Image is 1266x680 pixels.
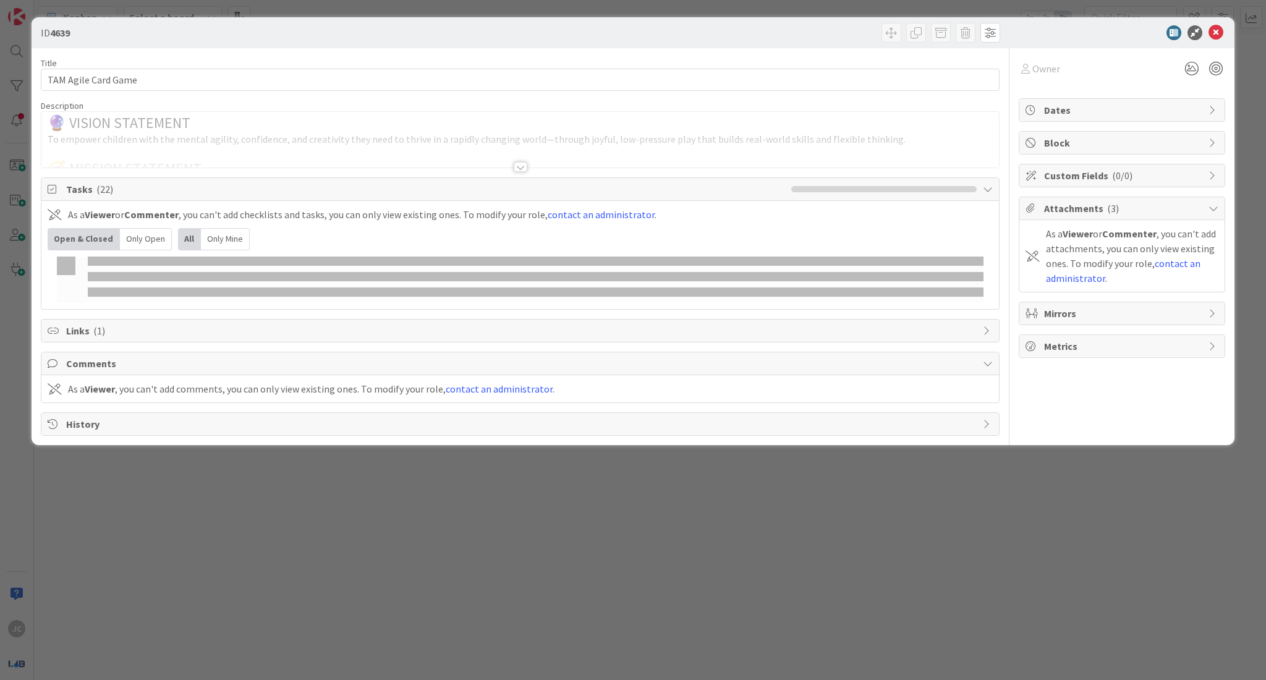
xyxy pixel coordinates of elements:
[68,207,656,222] div: As a or , you can't add checklists and tasks, you can only view existing ones. To modify your rol...
[1044,168,1202,183] span: Custom Fields
[85,208,115,221] b: Viewer
[93,325,105,337] span: ( 1 )
[1044,306,1202,321] span: Mirrors
[178,228,201,250] div: All
[85,383,115,395] b: Viewer
[1044,103,1202,117] span: Dates
[41,25,70,40] span: ID
[120,228,172,250] div: Only Open
[1044,135,1202,150] span: Block
[1107,202,1119,215] span: ( 3 )
[66,356,977,371] span: Comments
[1032,61,1060,76] span: Owner
[48,114,993,132] h2: 🔮 VISION STATEMENT
[446,383,553,395] a: contact an administrator
[41,100,83,111] span: Description
[1112,169,1132,182] span: ( 0/0 )
[41,69,1000,91] input: type card name here...
[1044,201,1202,216] span: Attachments
[96,183,113,195] span: ( 22 )
[66,323,977,338] span: Links
[48,228,120,250] div: Open & Closed
[66,182,785,197] span: Tasks
[41,57,57,69] label: Title
[68,381,554,396] div: As a , you can't add comments, you can only view existing ones. To modify your role, .
[201,228,250,250] div: Only Mine
[66,417,977,431] span: History
[50,27,70,39] b: 4639
[1063,227,1093,240] b: Viewer
[1044,339,1202,354] span: Metrics
[1102,227,1157,240] b: Commenter
[548,208,655,221] a: contact an administrator
[124,208,179,221] b: Commenter
[1046,226,1218,286] div: As a or , you can't add attachments, you can only view existing ones. To modify your role, .
[48,132,993,147] p: To empower children with the mental agility, confidence, and creativity they need to thrive in a ...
